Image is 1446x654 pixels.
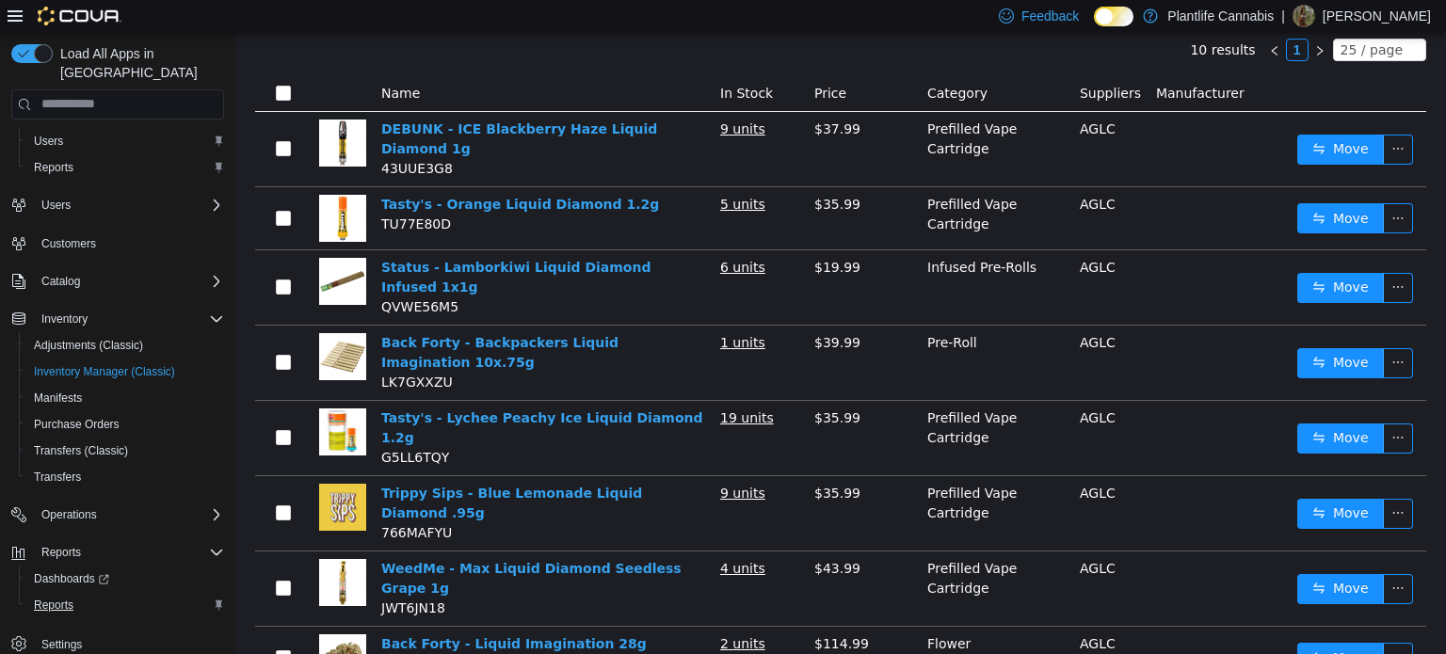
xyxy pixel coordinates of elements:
[579,302,625,317] span: $39.99
[844,453,880,468] span: AGLC
[684,217,837,293] td: Infused Pre-Rolls
[1148,102,1178,132] button: icon: ellipsis
[579,53,611,68] span: Price
[684,79,837,154] td: Prefilled Vape Cartridge
[1051,6,1073,28] li: 1
[1094,7,1133,26] input: Dark Mode
[26,413,224,436] span: Purchase Orders
[485,53,538,68] span: In Stock
[1062,541,1149,571] button: icon: swapMove
[26,334,151,357] a: Adjustments (Classic)
[844,227,880,242] span: AGLC
[485,164,530,179] u: 5 units
[4,539,232,566] button: Reports
[26,466,224,488] span: Transfers
[844,53,906,68] span: Suppliers
[38,7,121,25] img: Cova
[146,377,468,412] a: Tasty's - Lychee Peachy Ice Liquid Diamond 1.2g
[34,503,224,526] span: Operations
[485,377,538,392] u: 19 units
[1148,391,1178,421] button: icon: ellipsis
[485,528,530,543] u: 4 units
[19,154,232,181] button: Reports
[844,164,880,179] span: AGLC
[19,128,232,154] button: Users
[921,53,1009,68] span: Manufacturer
[1062,466,1149,496] button: icon: swapMove
[146,492,217,507] span: 766MAFYU
[4,268,232,295] button: Catalog
[485,603,530,618] u: 2 units
[19,464,232,490] button: Transfers
[1052,7,1072,27] a: 1
[1148,170,1178,200] button: icon: ellipsis
[26,567,224,590] span: Dashboards
[684,518,837,594] td: Prefilled Vape Cartridge
[84,225,131,272] img: Status - Lamborkiwi Liquid Diamond Infused 1x1g hero shot
[26,594,224,616] span: Reports
[19,359,232,385] button: Inventory Manager (Classic)
[1062,391,1149,421] button: icon: swapMove
[34,503,104,526] button: Operations
[26,387,224,409] span: Manifests
[26,387,89,409] a: Manifests
[84,601,131,648] img: Back Forty - Liquid Imagination 28g hero shot
[19,566,232,592] a: Dashboards
[34,571,109,586] span: Dashboards
[34,338,143,353] span: Adjustments (Classic)
[4,306,232,332] button: Inventory
[146,302,383,337] a: Back Forty - Backpackers Liquid Imagination 10x.75g
[1028,6,1051,28] li: Previous Page
[1148,315,1178,345] button: icon: ellipsis
[146,528,446,563] a: WeedMe - Max Liquid Diamond Seedless Grape 1g
[34,417,120,432] span: Purchase Orders
[84,300,131,347] img: Back Forty - Backpackers Liquid Imagination 10x.75g hero shot
[146,53,185,68] span: Name
[41,507,97,522] span: Operations
[1293,5,1315,27] div: Kearan Fenton
[146,266,223,281] span: QVWE56M5
[1034,12,1045,24] i: icon: left
[19,592,232,618] button: Reports
[1105,7,1167,27] div: 25 / page
[485,453,530,468] u: 9 units
[579,227,625,242] span: $19.99
[1148,466,1178,496] button: icon: ellipsis
[684,368,837,443] td: Prefilled Vape Cartridge
[684,293,837,368] td: Pre-Roll
[146,164,424,179] a: Tasty's - Orange Liquid Diamond 1.2g
[34,270,224,293] span: Catalog
[4,502,232,528] button: Operations
[53,44,224,82] span: Load All Apps in [GEOGRAPHIC_DATA]
[84,451,131,498] img: Trippy Sips - Blue Lemonade Liquid Diamond .95g hero shot
[1021,7,1079,25] span: Feedback
[579,603,634,618] span: $114.99
[146,128,217,143] span: 43UUE3G8
[41,274,80,289] span: Catalog
[19,438,232,464] button: Transfers (Classic)
[84,162,131,209] img: Tasty's - Orange Liquid Diamond 1.2g hero shot
[146,453,407,487] a: Trippy Sips - Blue Lemonade Liquid Diamond .95g
[485,88,530,104] u: 9 units
[1062,315,1149,345] button: icon: swapMove
[1062,610,1149,640] button: icon: swapMove
[579,88,625,104] span: $37.99
[1062,240,1149,270] button: icon: swapMove
[26,567,117,590] a: Dashboards
[26,594,81,616] a: Reports
[684,154,837,217] td: Prefilled Vape Cartridge
[844,528,880,543] span: AGLC
[146,603,411,618] a: Back Forty - Liquid Imagination 28g
[19,332,232,359] button: Adjustments (Classic)
[26,334,224,357] span: Adjustments (Classic)
[34,470,81,485] span: Transfers
[146,342,217,357] span: LK7GXXZU
[1094,26,1095,27] span: Dark Mode
[34,598,73,613] span: Reports
[41,236,96,251] span: Customers
[34,160,73,175] span: Reports
[26,413,127,436] a: Purchase Orders
[844,302,880,317] span: AGLC
[1323,5,1431,27] p: [PERSON_NAME]
[579,528,625,543] span: $43.99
